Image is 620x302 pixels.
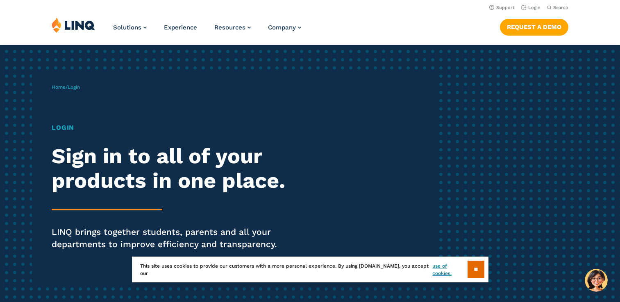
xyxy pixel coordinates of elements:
p: LINQ brings together students, parents and all your departments to improve efficiency and transpa... [52,226,291,250]
button: Open Search Bar [547,5,568,11]
a: Experience [164,24,197,31]
nav: Primary Navigation [113,17,301,44]
a: Resources [214,24,251,31]
span: Solutions [113,24,141,31]
span: Company [268,24,296,31]
div: This site uses cookies to provide our customers with a more personal experience. By using [DOMAIN... [132,257,488,282]
a: Company [268,24,301,31]
a: Support [489,5,515,10]
a: Login [521,5,541,10]
a: use of cookies. [432,262,467,277]
span: Search [553,5,568,10]
span: Resources [214,24,245,31]
a: Request a Demo [500,19,568,35]
span: Login [68,84,80,90]
h1: Login [52,123,291,133]
span: / [52,84,80,90]
h2: Sign in to all of your products in one place. [52,144,291,193]
a: Solutions [113,24,147,31]
img: LINQ | K‑12 Software [52,17,95,33]
nav: Button Navigation [500,17,568,35]
a: Home [52,84,66,90]
button: Hello, have a question? Let’s chat. [585,269,608,292]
